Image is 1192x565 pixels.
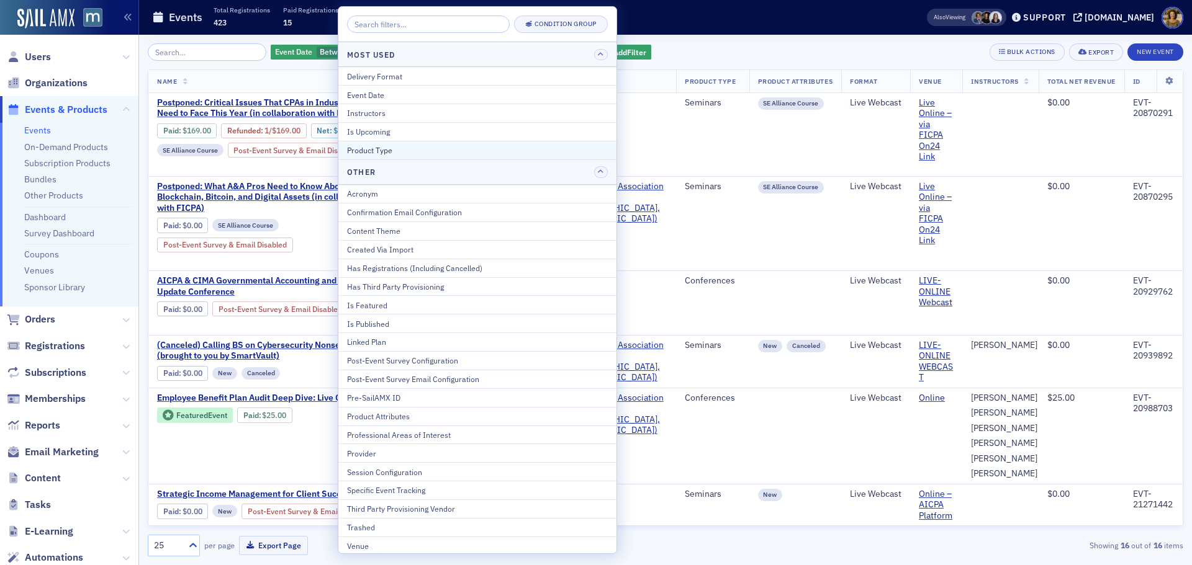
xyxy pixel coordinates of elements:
[25,551,83,564] span: Automations
[163,507,183,516] span: :
[338,462,616,481] button: Session Configuration
[212,367,237,380] div: New
[569,181,667,225] a: *[US_STATE] Association of CPAs ([GEOGRAPHIC_DATA], [GEOGRAPHIC_DATA])
[1007,48,1055,55] div: Bulk Actions
[850,340,901,351] div: Live Webcast
[1088,49,1114,56] div: Export
[980,11,993,24] span: Lauren McDonough
[148,43,266,61] input: Search…
[685,275,740,287] div: Conferences
[685,393,740,404] div: Conferences
[7,366,86,380] a: Subscriptions
[601,45,652,60] button: AddFilter
[971,407,1037,419] div: [PERSON_NAME]
[351,6,376,14] p: Paid
[1133,97,1174,119] div: EVT-20870291
[347,207,608,218] div: Confirmation Email Configuration
[347,503,608,514] div: Third Party Provisioning Vendor
[157,504,208,518] div: Paid: 0 - $0
[758,340,783,352] div: New
[183,507,202,516] span: $0.00
[157,366,208,381] div: Paid: 9 - $0
[569,393,667,436] span: *Maryland Association of CPAs (Timonium, MD)
[24,211,66,223] a: Dashboard
[685,77,736,86] span: Product Type
[17,9,74,29] img: SailAMX
[347,336,608,347] div: Linked Plan
[1047,488,1070,499] span: $0.00
[934,13,965,22] span: Viewing
[157,97,388,119] span: Postponed: Critical Issues That CPAs in Industry Will Need to Face This Year (in collaboration wi...
[347,49,395,60] h4: Most Used
[25,525,73,538] span: E-Learning
[275,47,312,56] span: Event Date
[212,505,237,517] div: New
[787,340,826,352] div: Canceled
[685,181,740,192] div: Seminars
[347,466,608,478] div: Session Configuration
[7,76,88,90] a: Organizations
[990,43,1065,61] button: Bulk Actions
[971,468,1037,479] a: [PERSON_NAME]
[971,77,1019,86] span: Instructors
[919,77,942,86] span: Venue
[163,368,183,378] span: :
[338,443,616,462] button: Provider
[163,221,179,230] a: Paid
[971,340,1037,351] a: [PERSON_NAME]
[7,419,60,432] a: Reports
[243,411,263,420] span: :
[971,393,1037,404] a: [PERSON_NAME]
[214,6,270,14] p: Total Registrations
[514,16,608,33] button: Condition Group
[1085,12,1154,23] div: [DOMAIN_NAME]
[1133,77,1140,86] span: ID
[242,504,377,518] div: Post-Event Survey
[338,295,616,314] button: Is Featured
[7,50,51,64] a: Users
[183,368,202,378] span: $0.00
[347,225,608,236] div: Content Theme
[157,77,177,86] span: Name
[338,314,616,332] button: Is Published
[183,221,202,230] span: $0.00
[204,540,235,551] label: per page
[157,407,233,423] div: Featured Event
[919,340,954,383] a: LIVE- ONLINE WEBCAST
[850,181,901,192] div: Live Webcast
[919,489,954,522] a: Online – AICPA Platform
[163,507,179,516] a: Paid
[157,393,366,404] span: Employee Benefit Plan Audit Deep Dive: Live Q&A
[1133,393,1174,414] div: EVT-20988703
[338,370,616,388] button: Post-Event Survey Email Configuration
[685,340,740,351] div: Seminars
[338,351,616,370] button: Post-Event Survey Configuration
[850,77,877,86] span: Format
[971,423,1037,434] a: [PERSON_NAME]
[758,489,783,501] div: New
[157,340,388,362] span: (Canceled) Calling BS on Cybersecurity Nonsense (brought to you by SmartVault)
[163,368,179,378] a: Paid
[919,393,945,404] a: Online
[338,518,616,536] button: Trashed
[850,275,901,287] div: Live Webcast
[7,392,86,406] a: Memberships
[157,238,293,252] div: Post-Event Survey
[347,188,608,199] div: Acronym
[347,522,608,533] div: Trashed
[535,20,597,27] div: Condition Group
[338,203,616,221] button: Confirmation Email Configuration
[347,448,608,459] div: Provider
[262,411,286,420] span: $25.00
[157,144,223,156] div: SE Alliance Course
[157,218,208,233] div: Paid: 0 - $0
[1133,181,1174,203] div: EVT-20870295
[347,16,510,33] input: Search filters...
[24,265,54,276] a: Venues
[24,125,51,136] a: Events
[25,366,86,380] span: Subscriptions
[1151,540,1164,551] strong: 16
[389,6,418,14] p: Refunded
